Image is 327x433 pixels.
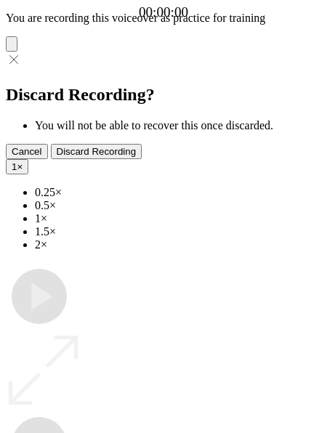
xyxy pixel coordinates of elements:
a: 00:00:00 [139,4,188,20]
li: 1× [35,212,321,225]
li: You will not be able to recover this once discarded. [35,119,321,132]
h2: Discard Recording? [6,85,321,105]
li: 1.5× [35,225,321,238]
button: Cancel [6,144,48,159]
button: Discard Recording [51,144,142,159]
span: 1 [12,161,17,172]
p: You are recording this voiceover as practice for training [6,12,321,25]
li: 2× [35,238,321,251]
li: 0.25× [35,186,321,199]
li: 0.5× [35,199,321,212]
button: 1× [6,159,28,174]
